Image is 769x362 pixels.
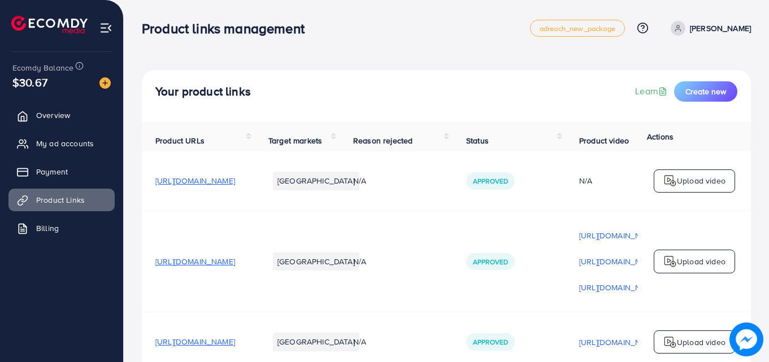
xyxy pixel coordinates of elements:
[99,77,111,89] img: image
[8,189,115,211] a: Product Links
[12,74,47,90] span: $30.67
[666,21,751,36] a: [PERSON_NAME]
[635,85,670,98] a: Learn
[36,110,70,121] span: Overview
[579,255,659,268] p: [URL][DOMAIN_NAME]
[273,333,359,351] li: [GEOGRAPHIC_DATA]
[273,172,359,190] li: [GEOGRAPHIC_DATA]
[677,335,725,349] p: Upload video
[677,255,725,268] p: Upload video
[729,322,763,356] img: image
[579,135,629,146] span: Product video
[540,25,615,32] span: adreach_new_package
[99,21,112,34] img: menu
[473,337,508,347] span: Approved
[273,252,359,271] li: [GEOGRAPHIC_DATA]
[690,21,751,35] p: [PERSON_NAME]
[36,166,68,177] span: Payment
[579,175,659,186] div: N/A
[142,20,314,37] h3: Product links management
[36,138,94,149] span: My ad accounts
[466,135,489,146] span: Status
[530,20,625,37] a: adreach_new_package
[36,194,85,206] span: Product Links
[353,135,412,146] span: Reason rejected
[663,174,677,187] img: logo
[473,176,508,186] span: Approved
[155,336,235,347] span: [URL][DOMAIN_NAME]
[674,81,737,102] button: Create new
[12,62,73,73] span: Ecomdy Balance
[36,223,59,234] span: Billing
[8,217,115,239] a: Billing
[155,175,235,186] span: [URL][DOMAIN_NAME]
[353,336,366,347] span: N/A
[353,256,366,267] span: N/A
[473,257,508,267] span: Approved
[155,256,235,267] span: [URL][DOMAIN_NAME]
[579,335,659,349] p: [URL][DOMAIN_NAME]
[663,255,677,268] img: logo
[155,135,205,146] span: Product URLs
[8,104,115,127] a: Overview
[155,85,251,99] h4: Your product links
[8,160,115,183] a: Payment
[8,132,115,155] a: My ad accounts
[685,86,726,97] span: Create new
[353,175,366,186] span: N/A
[647,131,674,142] span: Actions
[579,281,659,294] p: [URL][DOMAIN_NAME]
[579,229,659,242] p: [URL][DOMAIN_NAME]
[677,174,725,187] p: Upload video
[268,135,322,146] span: Target markets
[11,16,88,33] img: logo
[663,335,677,349] img: logo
